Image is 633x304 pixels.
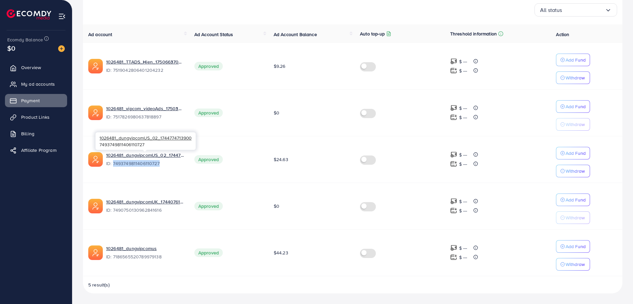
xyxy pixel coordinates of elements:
[450,30,497,38] p: Threshold information
[88,31,112,38] span: Ad account
[274,203,279,209] span: $0
[106,59,184,74] div: <span class='underline'>1026481_TTADS_Hien_1750663705167</span></br>7519042806401204232
[566,120,585,128] p: Withdraw
[459,67,467,75] p: $ ---
[21,97,40,104] span: Payment
[360,30,385,38] p: Auto top-up
[88,282,110,288] span: 5 result(s)
[106,245,184,252] a: 1026481_dungvipcomus
[556,31,569,38] span: Action
[7,36,43,43] span: Ecomdy Balance
[450,207,457,214] img: top-up amount
[556,194,590,206] button: Add Fund
[450,151,457,158] img: top-up amount
[566,260,585,268] p: Withdraw
[21,114,50,120] span: Product Links
[194,31,233,38] span: Ad Account Status
[556,240,590,253] button: Add Fund
[106,152,184,158] a: 1026481_dungvipcomUS_02_1744774713900
[274,31,317,38] span: Ad Account Balance
[459,104,467,112] p: $ ---
[106,207,184,213] span: ID: 7490750130962841616
[450,244,457,251] img: top-up amount
[106,105,184,112] a: 1026481_vipcom_videoAds_1750380509111
[450,254,457,261] img: top-up amount
[194,155,223,164] span: Approved
[562,5,605,15] input: Search for option
[566,214,585,222] p: Withdraw
[556,54,590,66] button: Add Fund
[106,105,184,120] div: <span class='underline'>1026481_vipcom_videoAds_1750380509111</span></br>7517826980637818897
[21,147,57,153] span: Affiliate Program
[459,197,467,205] p: $ ---
[106,198,184,205] a: 1026481_dungvipcomUK_1744076183761
[566,103,586,110] p: Add Fund
[459,244,467,252] p: $ ---
[106,59,184,65] a: 1026481_TTADS_Hien_1750663705167
[88,59,103,73] img: ic-ads-acc.e4c84228.svg
[566,167,585,175] p: Withdraw
[99,135,191,141] span: 1026481_dungvipcomUS_02_1744774713900
[459,151,467,159] p: $ ---
[274,249,288,256] span: $44.23
[21,81,55,87] span: My ad accounts
[5,110,67,124] a: Product Links
[88,245,103,260] img: ic-ads-acc.e4c84228.svg
[556,100,590,113] button: Add Fund
[540,5,562,15] span: All status
[566,196,586,204] p: Add Fund
[450,160,457,167] img: top-up amount
[605,274,628,299] iframe: Chat
[5,144,67,157] a: Affiliate Program
[58,13,66,20] img: menu
[459,113,467,121] p: $ ---
[21,64,41,71] span: Overview
[450,58,457,65] img: top-up amount
[88,152,103,167] img: ic-ads-acc.e4c84228.svg
[450,198,457,205] img: top-up amount
[450,114,457,121] img: top-up amount
[534,3,617,17] div: Search for option
[194,62,223,70] span: Approved
[459,58,467,65] p: $ ---
[21,130,34,137] span: Billing
[58,45,65,52] img: image
[556,211,590,224] button: Withdraw
[566,149,586,157] p: Add Fund
[459,160,467,168] p: $ ---
[88,106,103,120] img: ic-ads-acc.e4c84228.svg
[194,109,223,117] span: Approved
[194,202,223,210] span: Approved
[556,71,590,84] button: Withdraw
[106,245,184,260] div: <span class='underline'>1026481_dungvipcomus</span></br>7186565520789979138
[274,63,286,69] span: $9.26
[5,94,67,107] a: Payment
[106,160,184,167] span: ID: 7493749811406110727
[88,199,103,213] img: ic-ads-acc.e4c84228.svg
[566,56,586,64] p: Add Fund
[450,105,457,111] img: top-up amount
[566,74,585,82] p: Withdraw
[106,113,184,120] span: ID: 7517826980637818897
[5,61,67,74] a: Overview
[5,77,67,91] a: My ad accounts
[5,127,67,140] a: Billing
[194,248,223,257] span: Approved
[7,43,15,53] span: $0
[459,253,467,261] p: $ ---
[556,118,590,131] button: Withdraw
[106,198,184,214] div: <span class='underline'>1026481_dungvipcomUK_1744076183761</span></br>7490750130962841616
[450,67,457,74] img: top-up amount
[106,67,184,73] span: ID: 7519042806401204232
[556,147,590,159] button: Add Fund
[556,165,590,177] button: Withdraw
[274,156,288,163] span: $24.63
[459,207,467,215] p: $ ---
[96,132,196,150] div: 7493749811406110727
[274,109,279,116] span: $0
[566,242,586,250] p: Add Fund
[556,258,590,271] button: Withdraw
[106,253,184,260] span: ID: 7186565520789979138
[7,9,51,20] img: logo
